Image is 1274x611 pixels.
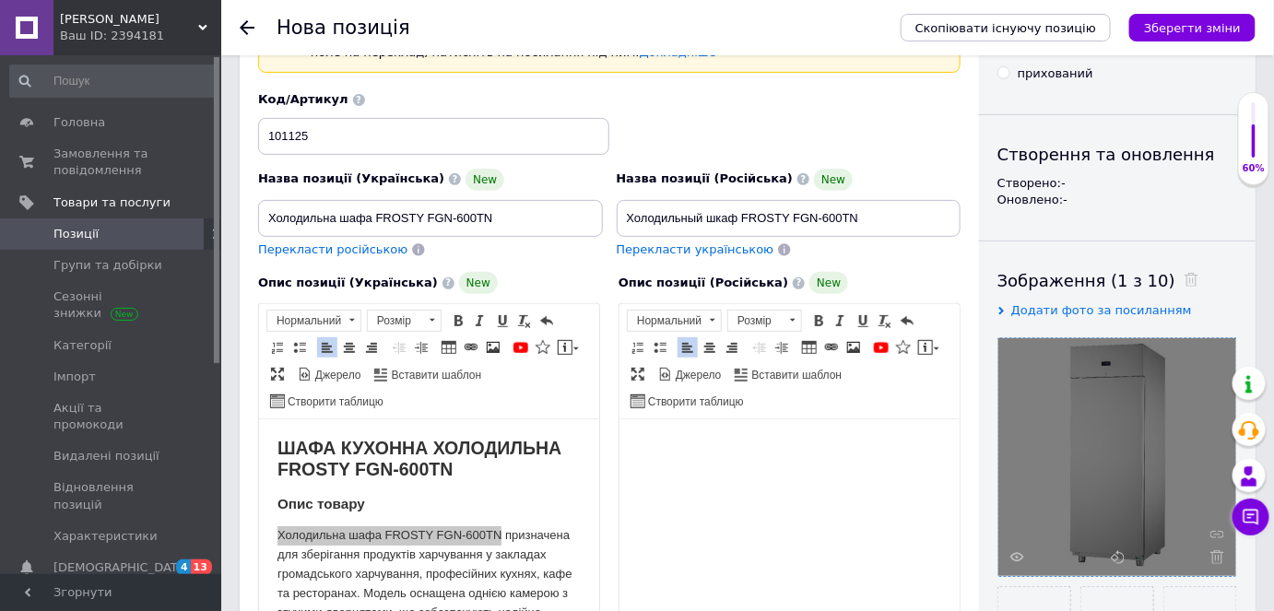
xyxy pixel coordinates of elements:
[897,311,917,331] a: Повернути (Ctrl+Z)
[361,337,382,358] a: По правому краю
[915,337,942,358] a: Вставити повідомлення
[266,310,361,332] a: Нормальний
[619,276,788,289] span: Опис позиції (Російська)
[997,192,1237,208] div: Оновлено: -
[176,559,191,575] span: 4
[617,171,794,185] span: Назва позиції (Російська)
[53,288,171,322] span: Сезонні знижки
[809,272,848,294] span: New
[1238,92,1269,185] div: 60% Якість заповнення
[191,559,212,575] span: 13
[466,169,504,191] span: New
[483,337,503,358] a: Зображення
[628,311,703,331] span: Нормальний
[628,391,747,411] a: Створити таблицю
[799,337,820,358] a: Таблиця
[411,337,431,358] a: Збільшити відступ
[60,28,221,44] div: Ваш ID: 2394181
[650,337,670,358] a: Вставити/видалити маркований список
[295,364,364,384] a: Джерело
[1233,499,1269,535] button: Чат з покупцем
[843,337,864,358] a: Зображення
[814,169,853,191] span: New
[53,400,171,433] span: Акції та промокоди
[470,311,490,331] a: Курсив (Ctrl+I)
[628,364,648,384] a: Максимізувати
[727,310,802,332] a: Розмір
[901,14,1111,41] button: Скопіювати існуючу позицію
[511,337,531,358] a: Додати відео з YouTube
[772,337,792,358] a: Збільшити відступ
[53,226,99,242] span: Позиції
[627,310,722,332] a: Нормальний
[240,20,254,35] div: Повернутися назад
[267,364,288,384] a: Максимізувати
[678,337,698,358] a: По лівому краю
[311,28,892,59] span: При збереженні товару порожні поля перекладуться автоматично. Щоб вручну відправити поле на перек...
[367,310,442,332] a: Розмір
[533,337,553,358] a: Вставити іконку
[821,337,842,358] a: Вставити/Редагувати посилання (Ctrl+L)
[1018,65,1093,82] div: прихований
[18,76,106,92] strong: Опис товару
[617,200,961,237] input: Наприклад, H&M жіноча сукня зелена 38 розмір вечірня максі з блискітками
[555,337,582,358] a: Вставити повідомлення
[53,257,162,274] span: Групи та добірки
[389,337,409,358] a: Зменшити відступ
[368,311,423,331] span: Розмір
[997,143,1237,166] div: Створення та оновлення
[749,368,843,383] span: Вставити шаблон
[372,364,485,384] a: Вставити шаблон
[53,369,96,385] span: Імпорт
[893,337,914,358] a: Вставити іконку
[628,337,648,358] a: Вставити/видалити нумерований список
[871,337,891,358] a: Додати відео з YouTube
[258,276,438,289] span: Опис позиції (Українська)
[313,368,361,383] span: Джерело
[277,17,410,39] h1: Нова позиція
[673,368,722,383] span: Джерело
[258,171,444,185] span: Назва позиції (Українська)
[808,311,829,331] a: Жирний (Ctrl+B)
[53,337,112,354] span: Категорії
[1144,21,1241,35] i: Зберегти зміни
[1239,162,1268,175] div: 60%
[317,337,337,358] a: По лівому краю
[537,311,557,331] a: Повернути (Ctrl+Z)
[1011,303,1192,317] span: Додати фото за посиланням
[915,21,1096,35] span: Скопіювати існуючу позицію
[514,311,535,331] a: Видалити форматування
[389,368,482,383] span: Вставити шаблон
[53,146,171,179] span: Замовлення та повідомлення
[18,18,302,60] strong: ШАФА КУХОННА ХОЛОДИЛЬНА FROSTY FGN-600TN
[267,311,343,331] span: Нормальний
[289,337,310,358] a: Вставити/видалити маркований список
[285,394,383,410] span: Створити таблицю
[53,559,190,576] span: [DEMOGRAPHIC_DATA]
[448,311,468,331] a: Жирний (Ctrl+B)
[617,242,774,256] span: Перекласти українською
[258,242,407,256] span: Перекласти російською
[53,528,158,545] span: Характеристики
[875,311,895,331] a: Видалити форматування
[700,337,720,358] a: По центру
[267,337,288,358] a: Вставити/видалити нумерований список
[267,391,386,411] a: Створити таблицю
[339,337,360,358] a: По центру
[258,200,603,237] input: Наприклад, H&M жіноча сукня зелена 38 розмір вечірня максі з блискітками
[732,364,845,384] a: Вставити шаблон
[53,448,159,464] span: Видалені позиції
[640,45,716,59] a: Докладніше
[655,364,725,384] a: Джерело
[439,337,459,358] a: Таблиця
[53,114,105,131] span: Головна
[831,311,851,331] a: Курсив (Ctrl+I)
[492,311,513,331] a: Підкреслений (Ctrl+U)
[53,194,171,211] span: Товари та послуги
[749,337,770,358] a: Зменшити відступ
[60,11,198,28] span: Фуд Продакшин
[459,272,498,294] span: New
[728,311,784,331] span: Розмір
[9,65,218,98] input: Пошук
[18,107,322,279] p: Холодильна шафа FROSTY FGN-600TN призначена для зберігання продуктів харчування у закладах громад...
